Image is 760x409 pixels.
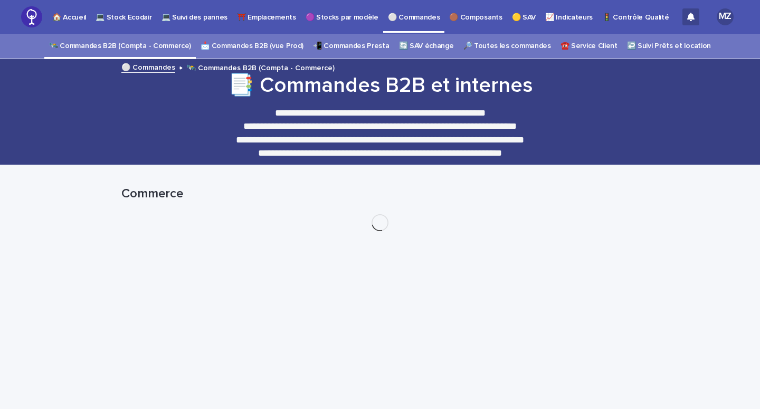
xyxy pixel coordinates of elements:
[121,73,639,98] h1: 📑 Commandes B2B et internes
[21,6,42,27] img: JzSyWMYZRrOrwMBeQwjA
[560,34,617,59] a: ☎️ Service Client
[49,34,191,59] a: 🛰️ Commandes B2B (Compta - Commerce)
[201,34,303,59] a: 📩 Commandes B2B (vue Prod)
[187,61,335,73] p: 🛰️ Commandes B2B (Compta - Commerce)
[313,34,389,59] a: 📲 Commandes Presta
[717,8,734,25] div: MZ
[121,186,639,202] h1: Commerce
[627,34,711,59] a: ↩️ Suivi Prêts et location
[121,61,175,73] a: ⚪ Commandes
[399,34,454,59] a: 🔄 SAV échange
[463,34,551,59] a: 🔎 Toutes les commandes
